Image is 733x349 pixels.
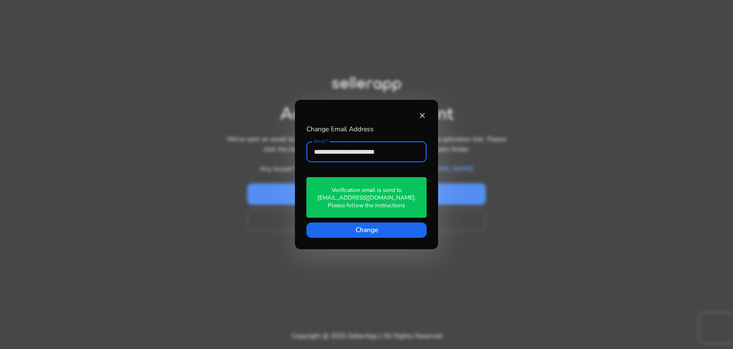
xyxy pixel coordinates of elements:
span: Change [356,225,378,235]
mat-label: Email [314,138,325,145]
mat-icon: close [418,111,427,120]
p: Change Email Address [306,124,374,134]
h4: Verification email is send to [EMAIL_ADDRESS][DOMAIN_NAME]. Please follow the instructions [312,186,421,209]
button: Change [306,222,427,238]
